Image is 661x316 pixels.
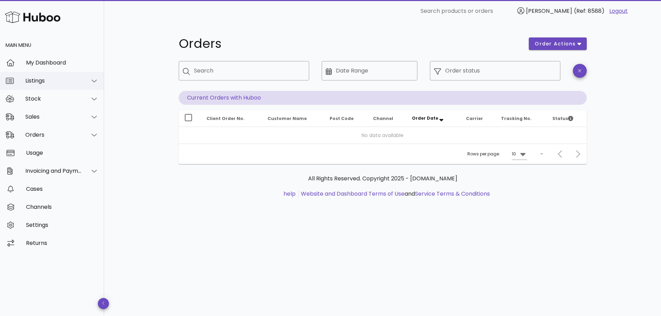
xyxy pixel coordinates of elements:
[501,116,532,121] span: Tracking No.
[373,116,393,121] span: Channel
[301,190,405,198] a: Website and Dashboard Terms of Use
[283,190,296,198] a: help
[529,37,586,50] button: order actions
[367,110,406,127] th: Channel
[526,7,572,15] span: [PERSON_NAME]
[495,110,547,127] th: Tracking No.
[179,127,587,144] td: No data available
[25,131,82,138] div: Orders
[412,115,438,121] span: Order Date
[324,110,367,127] th: Post Code
[268,116,307,121] span: Customer Name
[5,10,60,25] img: Huboo Logo
[26,186,99,192] div: Cases
[25,113,82,120] div: Sales
[574,7,604,15] span: (Ref: 8588)
[179,91,587,105] p: Current Orders with Huboo
[415,190,490,198] a: Service Terms & Conditions
[460,110,495,127] th: Carrier
[467,144,527,164] div: Rows per page:
[26,222,99,228] div: Settings
[552,116,573,121] span: Status
[26,240,99,246] div: Returns
[25,95,82,102] div: Stock
[466,116,483,121] span: Carrier
[26,204,99,210] div: Channels
[179,37,521,50] h1: Orders
[298,190,490,198] li: and
[26,59,99,66] div: My Dashboard
[547,110,586,127] th: Status
[184,174,581,183] p: All Rights Reserved. Copyright 2025 - [DOMAIN_NAME]
[406,110,460,127] th: Order Date: Sorted descending. Activate to remove sorting.
[609,7,628,15] a: Logout
[206,116,245,121] span: Client Order No.
[262,110,324,127] th: Customer Name
[25,77,82,84] div: Listings
[540,151,543,157] div: –
[26,150,99,156] div: Usage
[201,110,262,127] th: Client Order No.
[330,116,354,121] span: Post Code
[534,40,576,48] span: order actions
[512,151,516,157] div: 10
[25,168,82,174] div: Invoicing and Payments
[512,148,527,160] div: 10Rows per page:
